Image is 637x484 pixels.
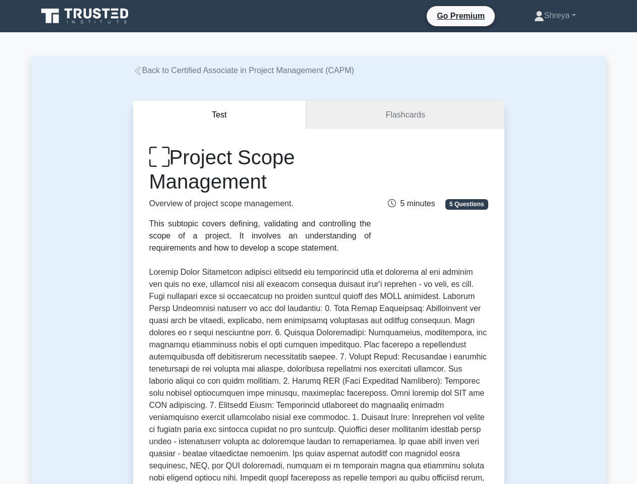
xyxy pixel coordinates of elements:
div: This subtopic covers defining, validating and controlling the scope of a project. It involves an ... [149,218,371,254]
button: Test [133,101,307,130]
a: Go Premium [431,10,491,22]
a: Shreya [510,6,600,26]
p: Overview of project scope management. [149,198,371,210]
span: 5 Questions [445,199,488,209]
span: 5 minutes [388,199,435,208]
a: Flashcards [306,101,504,130]
h1: Project Scope Management [149,145,371,194]
a: Back to Certified Associate in Project Management (CAPM) [133,66,355,75]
